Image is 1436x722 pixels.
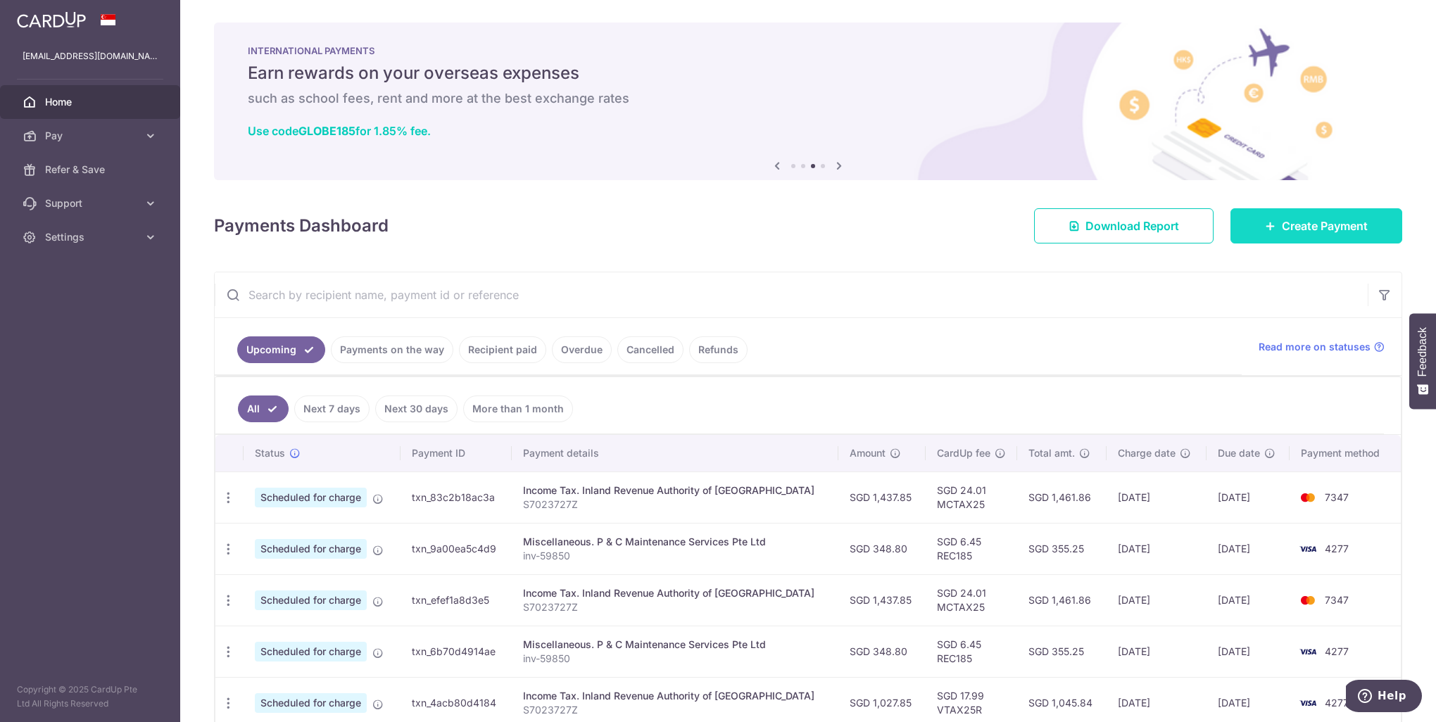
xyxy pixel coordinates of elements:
span: Refer & Save [45,163,138,177]
td: SGD 355.25 [1017,523,1107,574]
a: Next 7 days [294,395,370,422]
a: Download Report [1034,208,1214,243]
a: Payments on the way [331,336,453,363]
td: [DATE] [1207,574,1290,626]
img: Bank Card [1294,540,1322,557]
b: GLOBE185 [298,124,355,138]
td: SGD 1,461.86 [1017,471,1107,523]
td: txn_83c2b18ac3a [401,471,512,523]
span: Due date [1218,446,1260,460]
span: Read more on statuses [1259,340,1371,354]
span: 7347 [1325,491,1349,503]
th: Payment details [512,435,838,471]
a: Use codeGLOBE185for 1.85% fee. [248,124,431,138]
img: CardUp [17,11,86,28]
td: SGD 1,437.85 [838,574,926,626]
span: Home [45,95,138,109]
div: Income Tax. Inland Revenue Authority of [GEOGRAPHIC_DATA] [523,689,826,703]
span: Scheduled for charge [255,488,367,507]
input: Search by recipient name, payment id or reference [215,272,1368,317]
td: [DATE] [1107,523,1206,574]
div: Miscellaneous. P & C Maintenance Services Pte Ltd [523,535,826,549]
button: Feedback - Show survey [1409,313,1436,409]
span: Support [45,196,138,210]
img: Bank Card [1294,592,1322,609]
span: Charge date [1118,446,1176,460]
h6: such as school fees, rent and more at the best exchange rates [248,90,1368,107]
span: Status [255,446,285,460]
td: SGD 24.01 MCTAX25 [926,471,1017,523]
span: Settings [45,230,138,244]
img: Bank Card [1294,695,1322,711]
div: Income Tax. Inland Revenue Authority of [GEOGRAPHIC_DATA] [523,586,826,600]
span: Scheduled for charge [255,590,367,610]
th: Payment ID [401,435,512,471]
td: SGD 1,461.86 [1017,574,1107,626]
td: SGD 1,437.85 [838,471,926,523]
td: SGD 24.01 MCTAX25 [926,574,1017,626]
td: SGD 6.45 REC185 [926,626,1017,677]
td: txn_efef1a8d3e5 [401,574,512,626]
p: S7023727Z [523,703,826,717]
td: [DATE] [1207,626,1290,677]
span: Amount [850,446,886,460]
img: Bank Card [1294,643,1322,660]
h4: Payments Dashboard [214,213,389,239]
p: inv-59850 [523,549,826,563]
a: Recipient paid [459,336,546,363]
span: Feedback [1416,327,1429,376]
td: [DATE] [1107,626,1206,677]
div: Income Tax. Inland Revenue Authority of [GEOGRAPHIC_DATA] [523,483,826,498]
td: SGD 348.80 [838,626,926,677]
h5: Earn rewards on your overseas expenses [248,62,1368,84]
a: All [238,395,289,422]
a: Upcoming [237,336,325,363]
a: More than 1 month [463,395,573,422]
a: Cancelled [617,336,684,363]
a: Next 30 days [375,395,458,422]
td: [DATE] [1207,471,1290,523]
a: Refunds [689,336,748,363]
p: S7023727Z [523,600,826,614]
td: [DATE] [1207,523,1290,574]
a: Read more on statuses [1259,340,1385,354]
td: SGD 6.45 REC185 [926,523,1017,574]
td: txn_6b70d4914ae [401,626,512,677]
td: [DATE] [1107,471,1206,523]
span: Total amt. [1028,446,1075,460]
iframe: Opens a widget where you can find more information [1346,680,1422,715]
a: Create Payment [1230,208,1402,243]
a: Overdue [552,336,612,363]
img: Bank Card [1294,489,1322,506]
span: 4277 [1325,697,1349,709]
div: Miscellaneous. P & C Maintenance Services Pte Ltd [523,638,826,652]
td: txn_9a00ea5c4d9 [401,523,512,574]
span: 7347 [1325,594,1349,606]
td: SGD 355.25 [1017,626,1107,677]
span: Create Payment [1282,217,1368,234]
p: [EMAIL_ADDRESS][DOMAIN_NAME] [23,49,158,63]
span: Scheduled for charge [255,642,367,661]
p: S7023727Z [523,498,826,512]
span: Download Report [1085,217,1179,234]
td: SGD 348.80 [838,523,926,574]
td: [DATE] [1107,574,1206,626]
span: Pay [45,129,138,143]
th: Payment method [1290,435,1401,471]
span: CardUp fee [937,446,990,460]
p: inv-59850 [523,652,826,666]
img: International Payment Banner [214,23,1402,180]
p: INTERNATIONAL PAYMENTS [248,45,1368,56]
span: 4277 [1325,645,1349,657]
span: Scheduled for charge [255,539,367,559]
span: Scheduled for charge [255,693,367,713]
span: 4277 [1325,543,1349,555]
